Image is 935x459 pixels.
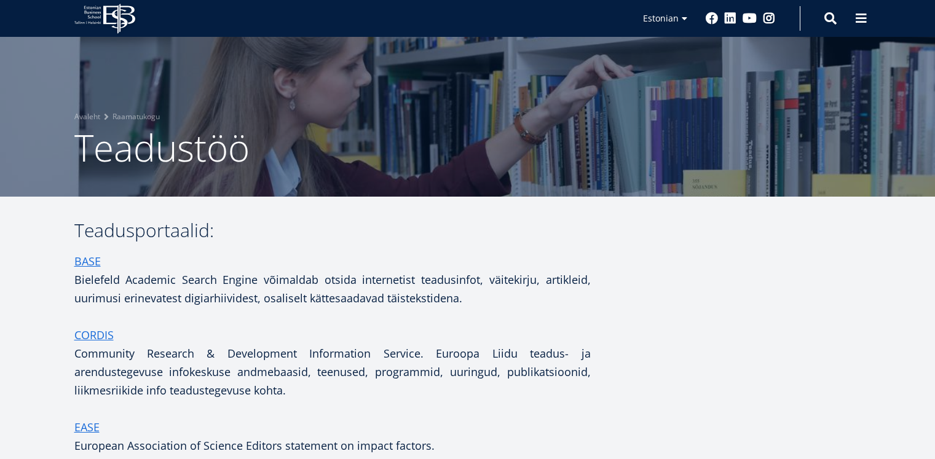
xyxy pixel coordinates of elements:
a: Avaleht [74,111,100,123]
p: Community Research & Development Information Service. Euroopa Liidu teadus- ja arendustegevuse in... [74,326,591,399]
h3: Teadusportaalid: [74,221,591,240]
a: CORDIS [74,326,114,344]
a: Raamatukogu [112,111,160,123]
span: Teadustöö [74,122,250,173]
a: BASE [74,252,101,270]
a: Instagram [763,12,775,25]
a: Facebook [706,12,718,25]
a: Youtube [743,12,757,25]
p: Bielefeld Academic Search Engine võimaldab otsida internetist teadusinfot, väitekirju, artikleid,... [74,252,591,307]
a: Linkedin [724,12,736,25]
a: EASE [74,418,100,436]
p: European Association of Science Editors statement on impact factors. [74,418,591,455]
